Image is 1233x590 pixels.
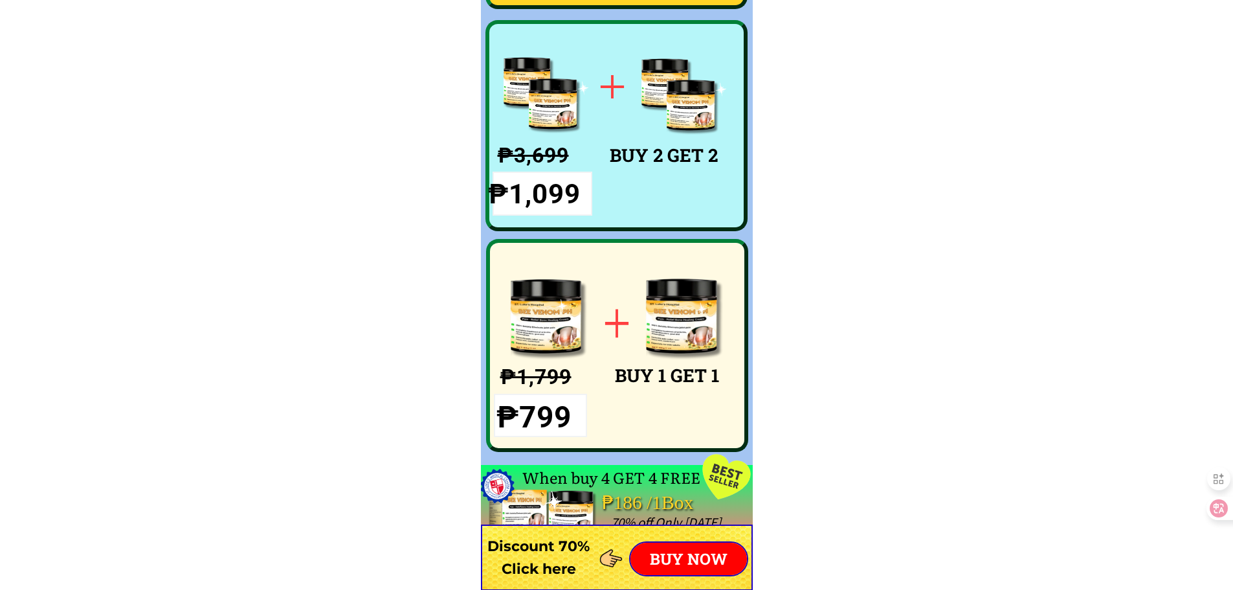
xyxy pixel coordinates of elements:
h3: ₱3,699 [498,139,597,172]
h3: ₱1,799 [500,361,599,394]
div: 70% off Only [DATE] [611,512,1010,534]
h3: BUY 1 GET 1 [615,361,816,391]
p: BUY NOW [630,543,747,575]
h3: ₱799 [496,394,584,442]
div: ₱186 /1Box [602,488,730,518]
div: When buy 4 GET 4 FREE [522,465,707,514]
h3: BUY 2 GET 2 [610,141,810,170]
h3: ₱1,099 [488,172,596,216]
h3: Discount 70% Click here [481,535,597,580]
